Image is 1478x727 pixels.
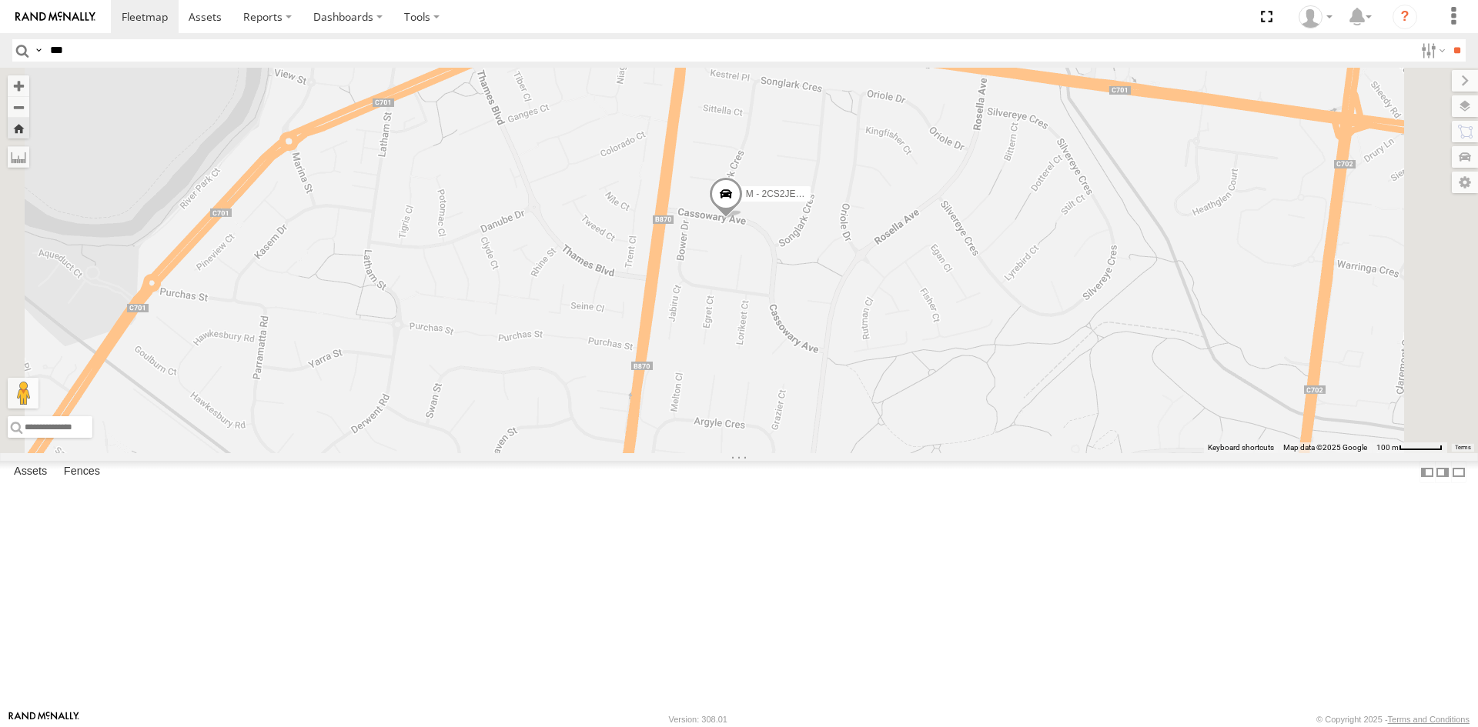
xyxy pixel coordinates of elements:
span: M - 2CS2JE - [PERSON_NAME] [746,188,880,199]
div: Tye Clark [1293,5,1338,28]
button: Map scale: 100 m per 53 pixels [1372,442,1447,453]
img: rand-logo.svg [15,12,95,22]
label: Hide Summary Table [1451,461,1466,483]
span: 100 m [1376,443,1399,452]
i: ? [1393,5,1417,29]
span: Map data ©2025 Google [1283,443,1367,452]
label: Measure [8,146,29,168]
label: Map Settings [1452,172,1478,193]
a: Terms and Conditions [1388,715,1470,724]
a: Visit our Website [8,712,79,727]
label: Fences [56,462,108,483]
label: Dock Summary Table to the Left [1419,461,1435,483]
a: Terms (opens in new tab) [1455,445,1471,451]
label: Search Filter Options [1415,39,1448,62]
button: Zoom in [8,75,29,96]
button: Keyboard shortcuts [1208,442,1274,453]
label: Dock Summary Table to the Right [1435,461,1450,483]
button: Drag Pegman onto the map to open Street View [8,378,38,409]
label: Search Query [32,39,45,62]
label: Assets [6,462,55,483]
div: Version: 308.01 [669,715,727,724]
button: Zoom out [8,96,29,118]
div: © Copyright 2025 - [1316,715,1470,724]
button: Zoom Home [8,118,29,138]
